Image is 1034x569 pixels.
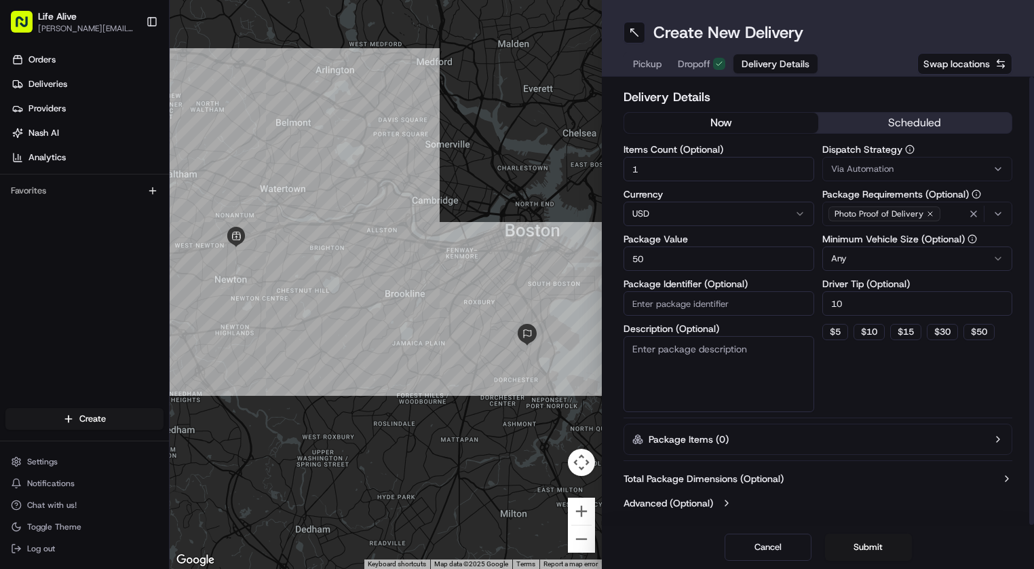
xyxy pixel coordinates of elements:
[96,336,164,347] a: Powered byPylon
[27,248,38,259] img: 1736555255976-a54dd68f-1ca7-489b-9aae-adbdc363a1c4
[61,143,187,154] div: We're available if you need us!
[624,234,814,244] label: Package Value
[27,456,58,467] span: Settings
[624,113,818,133] button: now
[742,57,809,71] span: Delivery Details
[822,324,848,340] button: $5
[5,517,164,536] button: Toggle Theme
[923,57,990,71] span: Swap locations
[14,234,35,256] img: Joana Marie Avellanoza
[128,304,218,317] span: API Documentation
[624,424,1012,455] button: Package Items (0)
[28,130,53,154] img: 1724597045416-56b7ee45-8013-43a0-a6f9-03cb97ddad50
[568,449,595,476] button: Map camera controls
[624,472,784,485] label: Total Package Dimensions (Optional)
[5,147,169,168] a: Analytics
[5,180,164,202] div: Favorites
[27,304,104,317] span: Knowledge Base
[624,279,814,289] label: Package Identifier (Optional)
[434,560,508,568] span: Map data ©2025 Google
[624,496,1012,510] button: Advanced (Optional)
[624,157,814,181] input: Enter number of items
[822,202,1013,226] button: Photo Proof of Delivery
[653,22,803,43] h1: Create New Delivery
[890,324,921,340] button: $15
[5,452,164,471] button: Settings
[822,145,1013,154] label: Dispatch Strategy
[831,163,894,175] span: Via Automation
[38,23,135,34] button: [PERSON_NAME][EMAIL_ADDRESS][DOMAIN_NAME]
[822,291,1013,316] input: Enter driver tip amount
[231,134,247,150] button: Start new chat
[14,198,35,219] img: Klarizel Pensader
[5,122,169,144] a: Nash AI
[5,496,164,515] button: Chat with us!
[368,559,426,569] button: Keyboard shortcuts
[825,534,912,561] button: Submit
[61,130,223,143] div: Start new chat
[917,53,1012,75] button: Swap locations
[963,324,995,340] button: $50
[822,157,1013,181] button: Via Automation
[822,279,1013,289] label: Driver Tip (Optional)
[624,324,814,333] label: Description (Optional)
[38,10,77,23] button: Life Alive
[14,177,87,187] div: Past conversations
[624,496,713,510] label: Advanced (Optional)
[649,433,729,446] label: Package Items ( 0 )
[42,247,180,258] span: [PERSON_NAME] [PERSON_NAME]
[678,57,710,71] span: Dropoff
[8,298,109,323] a: 📗Knowledge Base
[210,174,247,190] button: See all
[927,324,958,340] button: $30
[35,88,224,102] input: Clear
[725,534,811,561] button: Cancel
[14,130,38,154] img: 1736555255976-a54dd68f-1ca7-489b-9aae-adbdc363a1c4
[28,103,66,115] span: Providers
[624,291,814,316] input: Enter package identifier
[5,5,140,38] button: Life Alive[PERSON_NAME][EMAIL_ADDRESS][DOMAIN_NAME]
[79,413,106,425] span: Create
[27,543,55,554] span: Log out
[27,478,75,489] span: Notifications
[624,145,814,154] label: Items Count (Optional)
[543,560,598,568] a: Report a map error
[28,151,66,164] span: Analytics
[568,526,595,553] button: Zoom out
[109,298,223,323] a: 💻API Documentation
[190,247,218,258] span: [DATE]
[5,539,164,558] button: Log out
[835,208,923,219] span: Photo Proof of Delivery
[972,189,981,199] button: Package Requirements (Optional)
[14,54,247,76] p: Welcome 👋
[42,210,112,221] span: Klarizel Pensader
[14,14,41,41] img: Nash
[624,246,814,271] input: Enter package value
[122,210,150,221] span: [DATE]
[5,408,164,430] button: Create
[28,78,67,90] span: Deliveries
[905,145,915,154] button: Dispatch Strategy
[173,551,218,569] img: Google
[5,474,164,493] button: Notifications
[28,127,59,139] span: Nash AI
[27,211,38,222] img: 1736555255976-a54dd68f-1ca7-489b-9aae-adbdc363a1c4
[14,305,24,316] div: 📗
[115,305,126,316] div: 💻
[173,551,218,569] a: Open this area in Google Maps (opens a new window)
[115,210,119,221] span: •
[968,234,977,244] button: Minimum Vehicle Size (Optional)
[854,324,885,340] button: $10
[624,88,1012,107] h2: Delivery Details
[822,189,1013,199] label: Package Requirements (Optional)
[5,73,169,95] a: Deliveries
[818,113,1012,133] button: scheduled
[822,234,1013,244] label: Minimum Vehicle Size (Optional)
[624,189,814,199] label: Currency
[624,472,1012,485] button: Total Package Dimensions (Optional)
[568,498,595,525] button: Zoom in
[27,521,81,532] span: Toggle Theme
[27,500,77,511] span: Chat with us!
